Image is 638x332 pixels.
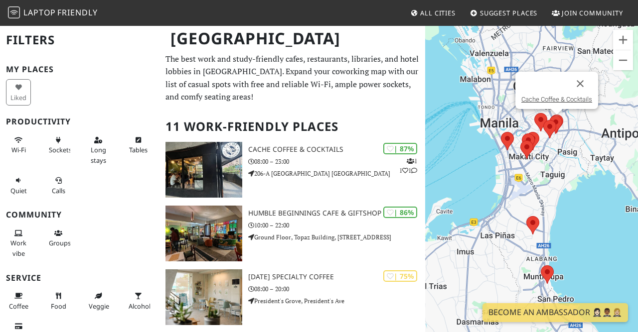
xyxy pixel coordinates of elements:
[8,6,20,18] img: LaptopFriendly
[248,169,426,178] p: 206-A [GEOGRAPHIC_DATA] [GEOGRAPHIC_DATA]
[6,117,154,126] h3: Productivity
[6,65,154,74] h3: My Places
[248,145,426,154] h3: Cache Coffee & Cocktails
[548,4,627,22] a: Join Community
[159,269,425,325] a: Dahan Specialty Coffee | 75% [DATE] Specialty Coffee 08:00 – 20:00 President's Grove, President's...
[49,145,72,154] span: Power sockets
[51,302,66,311] span: Food
[248,209,426,218] h3: Humble Beginnings Cafe & Giftshop
[248,157,426,166] p: 08:00 – 23:00
[6,210,154,220] h3: Community
[46,132,71,158] button: Sockets
[6,25,154,55] h2: Filters
[6,132,31,158] button: Wi-Fi
[126,132,151,158] button: Tables
[10,186,27,195] span: Quiet
[383,270,417,282] div: | 75%
[86,288,111,314] button: Veggie
[6,172,31,199] button: Quiet
[9,302,28,311] span: Coffee
[89,302,109,311] span: Veggie
[165,206,242,261] img: Humble Beginnings Cafe & Giftshop
[383,143,417,154] div: | 87%
[165,142,242,198] img: Cache Coffee & Cocktails
[613,30,633,50] button: Zoom in
[466,4,542,22] a: Suggest Places
[568,72,592,96] button: Close
[91,145,106,164] span: Long stays
[129,145,148,154] span: Work-friendly tables
[126,288,151,314] button: Alcohol
[420,8,456,17] span: All Cities
[165,53,419,104] p: The best work and study-friendly cafes, restaurants, libraries, and hotel lobbies in [GEOGRAPHIC_...
[480,8,538,17] span: Suggest Places
[86,132,111,168] button: Long stays
[6,225,31,261] button: Work vibe
[248,296,426,306] p: President's Grove, President's Ave
[52,186,65,195] span: Video/audio calls
[248,232,426,242] p: Ground Floor, Topaz Building, [STREET_ADDRESS]
[482,303,628,322] a: Become an Ambassador 🤵🏻‍♀️🤵🏾‍♂️🤵🏼‍♀️
[10,238,26,257] span: People working
[521,96,592,103] a: Cache Coffee & Cocktails
[46,172,71,199] button: Calls
[46,225,71,251] button: Groups
[57,7,97,18] span: Friendly
[6,288,31,314] button: Coffee
[6,273,154,283] h3: Service
[248,221,426,230] p: 10:00 – 22:00
[383,207,417,218] div: | 86%
[248,284,426,294] p: 08:00 – 20:00
[23,7,56,18] span: Laptop
[248,273,426,281] h3: [DATE] Specialty Coffee
[159,142,425,198] a: Cache Coffee & Cocktails | 87% 111 Cache Coffee & Cocktails 08:00 – 23:00 206-A [GEOGRAPHIC_DATA]...
[49,238,71,247] span: Group tables
[46,288,71,314] button: Food
[8,4,98,22] a: LaptopFriendly LaptopFriendly
[165,111,419,142] h2: 11 Work-Friendly Places
[399,156,417,175] p: 1 1 1
[159,206,425,261] a: Humble Beginnings Cafe & Giftshop | 86% Humble Beginnings Cafe & Giftshop 10:00 – 22:00 Ground Fl...
[129,302,151,311] span: Alcohol
[562,8,623,17] span: Join Community
[406,4,460,22] a: All Cities
[11,145,26,154] span: Stable Wi-Fi
[162,25,423,52] h1: [GEOGRAPHIC_DATA]
[613,50,633,70] button: Zoom out
[165,269,242,325] img: Dahan Specialty Coffee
